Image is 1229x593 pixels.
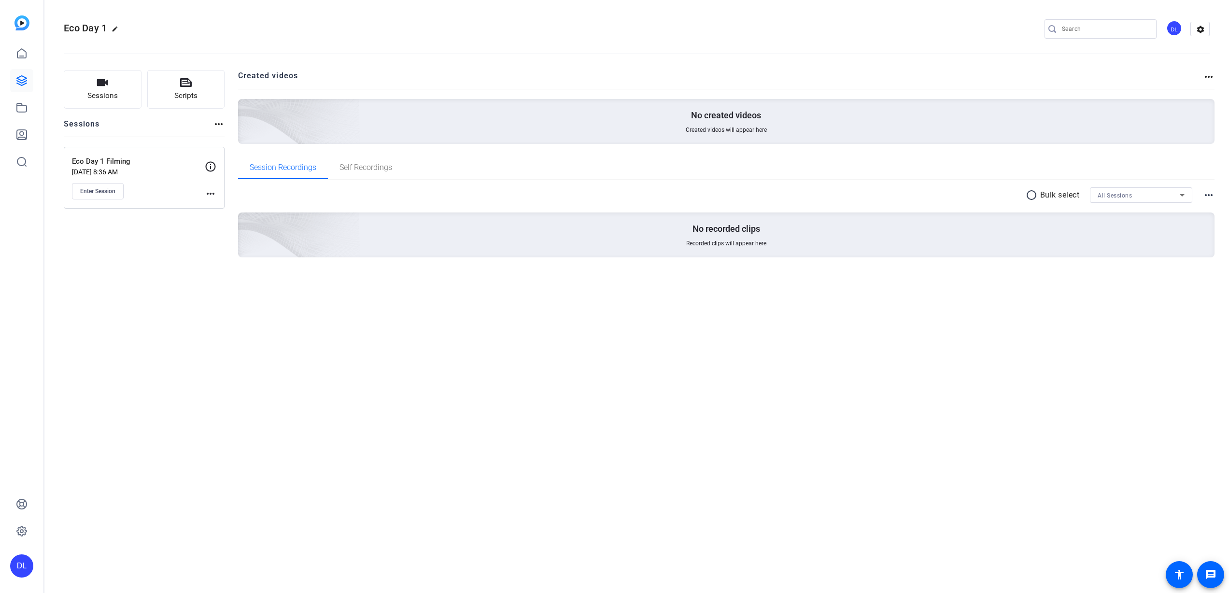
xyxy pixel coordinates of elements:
[692,223,760,235] p: No recorded clips
[691,110,761,121] p: No created videos
[1203,189,1215,201] mat-icon: more_horiz
[686,240,766,247] span: Recorded clips will appear here
[213,118,225,130] mat-icon: more_horiz
[1040,189,1080,201] p: Bulk select
[1098,192,1132,199] span: All Sessions
[1205,569,1216,580] mat-icon: message
[238,70,1203,89] h2: Created videos
[1191,22,1210,37] mat-icon: settings
[64,22,107,34] span: Eco Day 1
[80,187,115,195] span: Enter Session
[14,15,29,30] img: blue-gradient.svg
[130,117,360,326] img: embarkstudio-empty-session.png
[72,183,124,199] button: Enter Session
[64,118,100,137] h2: Sessions
[112,26,123,37] mat-icon: edit
[686,126,767,134] span: Created videos will appear here
[72,156,205,167] p: Eco Day 1 Filming
[1173,569,1185,580] mat-icon: accessibility
[64,70,141,109] button: Sessions
[250,164,316,171] span: Session Recordings
[72,168,205,176] p: [DATE] 8:36 AM
[1203,71,1215,83] mat-icon: more_horiz
[147,70,225,109] button: Scripts
[130,3,360,213] img: Creted videos background
[1166,20,1183,37] ngx-avatar: Douglas Leblanc
[1166,20,1182,36] div: DL
[1026,189,1040,201] mat-icon: radio_button_unchecked
[1062,23,1149,35] input: Search
[339,164,392,171] span: Self Recordings
[10,554,33,578] div: DL
[174,90,198,101] span: Scripts
[87,90,118,101] span: Sessions
[205,188,216,199] mat-icon: more_horiz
